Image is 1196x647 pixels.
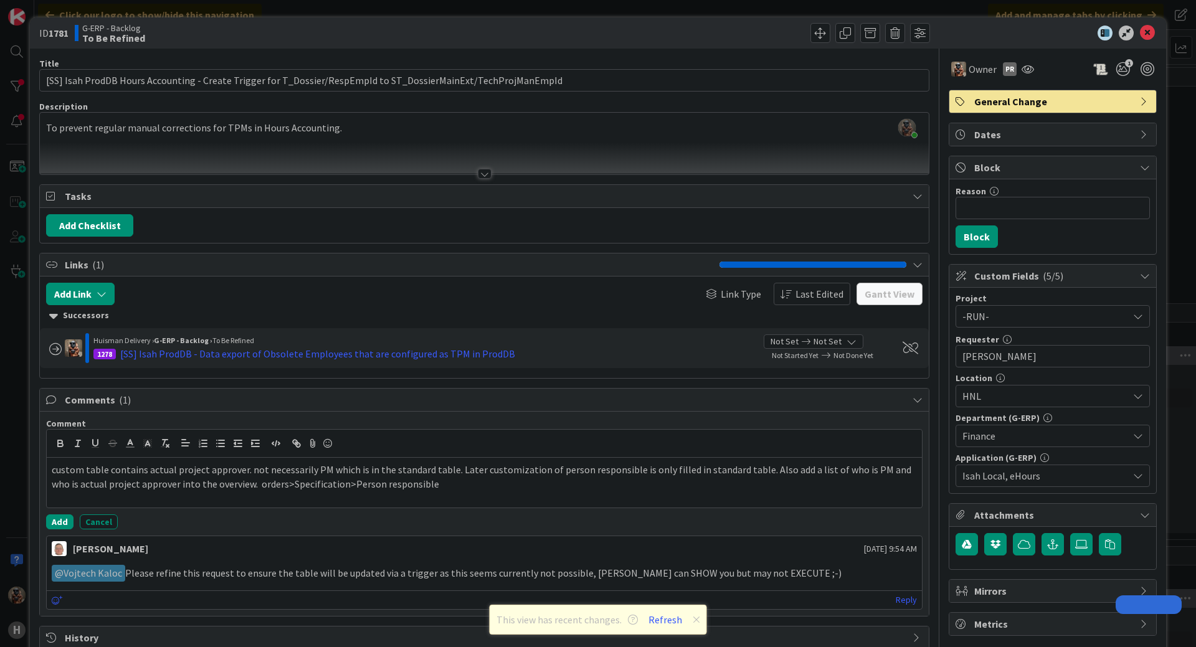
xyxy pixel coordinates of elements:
label: Requester [956,334,999,345]
button: Block [956,225,998,248]
p: Please refine this request to ensure the table will be updated via a trigger as this seems curren... [52,565,917,582]
button: Add [46,514,74,529]
span: ( 1 ) [92,258,104,271]
span: Metrics [974,616,1134,631]
span: This view has recent changes. [496,612,638,627]
div: PR [1003,62,1017,76]
span: To Be Refined [212,336,254,345]
span: -RUN- [962,308,1122,325]
span: Not Set [814,335,842,348]
span: Description [39,101,88,112]
b: G-ERP - Backlog › [154,336,212,345]
p: To prevent regular manual corrections for TPMs in Hours Accounting. [46,121,923,135]
div: 1278 [93,349,116,359]
button: Gantt View [857,283,923,305]
a: Reply [896,592,917,608]
img: lD [52,541,67,556]
span: Attachments [974,508,1134,522]
span: Comment [46,418,86,429]
span: [DATE] 9:54 AM [864,542,917,555]
button: Add Link [46,283,115,305]
span: Tasks [65,189,906,204]
div: Successors [49,309,919,323]
span: Isah Local, eHours [962,468,1128,483]
b: 1781 [49,27,69,39]
img: VK [951,62,966,77]
span: Custom Fields [974,268,1134,283]
div: Department (G-ERP) [956,413,1150,422]
img: VK [65,339,82,357]
button: Refresh [644,612,686,628]
span: Huisman Delivery › [93,336,154,345]
b: To Be Refined [82,33,145,43]
div: [PERSON_NAME] [73,541,148,556]
span: Owner [969,62,997,77]
div: Project [956,294,1150,303]
span: Not Done Yet [833,351,873,360]
span: Link Type [721,286,761,301]
span: Finance [962,428,1128,443]
span: 1 [1125,59,1133,67]
span: ( 5/5 ) [1043,270,1063,282]
span: Not Started Yet [772,351,819,360]
p: custom table contains actual project approver. not necessarily PM which is in the standard table.... [52,463,917,491]
span: ( 1 ) [119,394,131,406]
span: Comments [65,392,906,407]
span: Not Set [771,335,799,348]
span: G-ERP - Backlog [82,23,145,33]
div: [SS] Isah ProdDB - Data export of Obsolete Employees that are configured as TPM in ProdDB [120,346,515,361]
span: Mirrors [974,583,1134,598]
button: Last Edited [774,283,850,305]
span: Links [65,257,713,272]
span: ID [39,26,69,40]
label: Title [39,58,59,69]
span: History [65,630,906,645]
span: Vojtech Kaloc [55,567,122,579]
span: @ [55,567,64,579]
span: Block [974,160,1134,175]
div: Location [956,374,1150,382]
span: Last Edited [795,286,843,301]
span: General Change [974,94,1134,109]
span: HNL [962,389,1128,404]
img: oTOD0sf59chnYN7MNh3hqTRrAbjJSTsP.jfif [898,119,916,136]
label: Reason [956,186,986,197]
button: Add Checklist [46,214,133,237]
input: type card name here... [39,69,929,92]
div: Application (G-ERP) [956,453,1150,462]
button: Cancel [80,514,118,529]
span: Dates [974,127,1134,142]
